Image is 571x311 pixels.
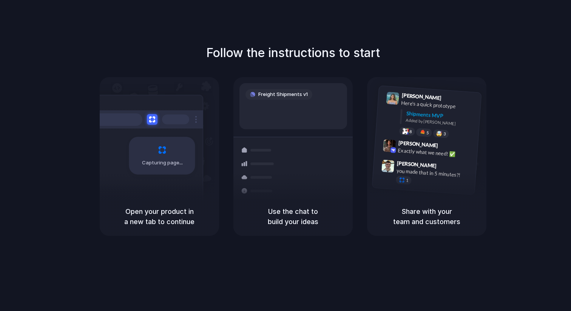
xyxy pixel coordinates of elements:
span: 5 [426,131,429,135]
h1: Follow the instructions to start [206,44,380,62]
div: Here's a quick prototype [401,99,477,112]
div: you made that in 5 minutes?! [396,167,472,180]
span: Freight Shipments v1 [258,91,308,98]
span: 9:42 AM [440,142,456,152]
span: 9:41 AM [444,95,459,104]
span: 1 [406,178,409,183]
div: 🤯 [436,131,443,137]
div: Exactly what we need! ✅ [398,147,473,159]
span: 3 [443,132,446,136]
div: Added by [PERSON_NAME] [406,117,475,128]
span: Capturing page [142,159,184,167]
h5: Open your product in a new tab to continue [109,206,210,227]
span: [PERSON_NAME] [401,91,441,102]
span: 8 [409,130,412,134]
span: [PERSON_NAME] [398,139,438,150]
div: Shipments MVP [406,110,476,122]
h5: Share with your team and customers [376,206,477,227]
span: [PERSON_NAME] [397,159,437,170]
span: 9:47 AM [439,163,454,172]
h5: Use the chat to build your ideas [242,206,344,227]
